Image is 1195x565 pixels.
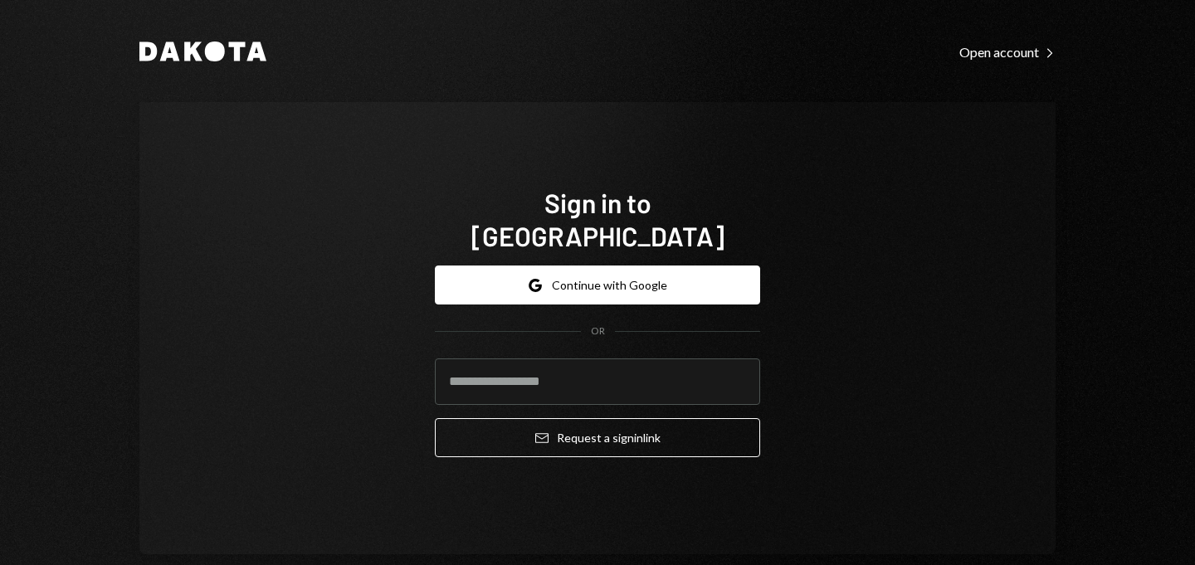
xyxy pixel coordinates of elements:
[435,418,760,457] button: Request a signinlink
[959,44,1056,61] div: Open account
[435,186,760,252] h1: Sign in to [GEOGRAPHIC_DATA]
[435,265,760,304] button: Continue with Google
[959,42,1056,61] a: Open account
[591,324,605,339] div: OR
